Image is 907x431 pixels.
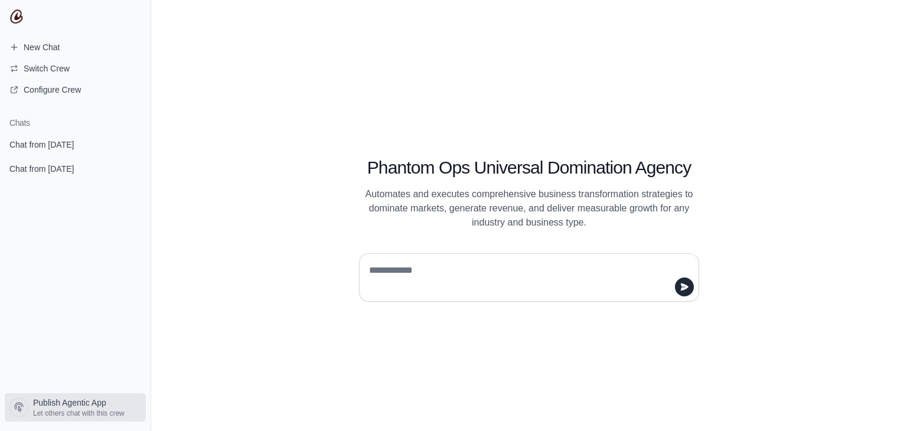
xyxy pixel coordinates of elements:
span: Let others chat with this crew [33,409,125,418]
span: Switch Crew [24,63,70,74]
h1: Phantom Ops Universal Domination Agency [359,157,699,178]
span: Configure Crew [24,84,81,96]
span: New Chat [24,41,60,53]
a: New Chat [5,38,146,57]
img: CrewAI Logo [9,9,24,24]
a: Publish Agentic App Let others chat with this crew [5,393,146,422]
iframe: Chat Widget [848,374,907,431]
a: Chat from [DATE] [5,158,146,179]
a: Chat from [DATE] [5,133,146,155]
a: Configure Crew [5,80,146,99]
span: Chat from [DATE] [9,163,74,175]
button: Switch Crew [5,59,146,78]
span: Chat from [DATE] [9,139,74,151]
span: Publish Agentic App [33,397,106,409]
p: Automates and executes comprehensive business transformation strategies to dominate markets, gene... [359,187,699,230]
